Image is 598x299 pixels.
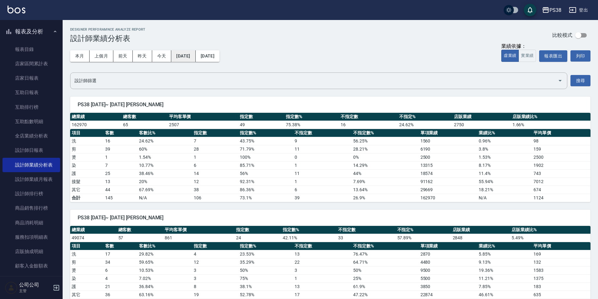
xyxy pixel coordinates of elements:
[90,50,113,62] button: 上個月
[532,177,590,186] td: 7012
[104,250,137,258] td: 17
[352,274,419,282] td: 25 %
[477,250,532,258] td: 5.85 %
[192,194,238,202] td: 106
[238,291,293,299] td: 52.78 %
[452,113,511,121] th: 店販業績
[3,273,60,288] a: 每日非現金明細
[419,153,477,161] td: 2500
[137,153,192,161] td: 1.54 %
[339,121,398,129] td: 16
[238,194,293,202] td: 73.1%
[192,137,238,145] td: 7
[137,137,192,145] td: 24.62 %
[352,282,419,291] td: 61.9 %
[104,274,137,282] td: 4
[70,121,121,129] td: 162970
[192,169,238,177] td: 14
[137,161,192,169] td: 10.77 %
[238,177,293,186] td: 92.31 %
[352,169,419,177] td: 44 %
[235,234,281,242] td: 24
[104,282,137,291] td: 21
[70,234,117,242] td: 49074
[3,172,60,187] a: 設計師業績月報表
[238,145,293,153] td: 71.79 %
[19,288,51,294] p: 主管
[419,137,477,145] td: 1560
[70,291,104,299] td: 其它
[192,266,238,274] td: 3
[284,121,339,129] td: 75.38 %
[113,50,133,62] button: 前天
[3,158,60,172] a: 設計師業績分析表
[419,161,477,169] td: 13315
[238,186,293,194] td: 86.36 %
[419,250,477,258] td: 2870
[117,226,163,234] th: 總客數
[352,291,419,299] td: 47.22 %
[532,282,590,291] td: 183
[352,129,419,137] th: 不指定數%
[419,186,477,194] td: 29669
[70,129,590,202] table: a dense table
[477,161,532,169] td: 8.17 %
[192,177,238,186] td: 12
[192,129,238,137] th: 指定數
[419,194,477,202] td: 162970
[238,274,293,282] td: 75 %
[419,282,477,291] td: 3850
[293,169,352,177] td: 11
[477,258,532,266] td: 9.13 %
[532,242,590,250] th: 平均單價
[238,129,293,137] th: 指定數%
[337,234,395,242] td: 33
[3,114,60,129] a: 互助點數明細
[104,242,137,250] th: 客數
[419,145,477,153] td: 6190
[78,102,583,108] span: PS38 [DATE]~ [DATE] [PERSON_NAME]
[570,75,590,87] button: 搜尋
[293,161,352,169] td: 1
[532,291,590,299] td: 635
[104,194,137,202] td: 145
[137,169,192,177] td: 38.46 %
[137,177,192,186] td: 20 %
[352,194,419,202] td: 26.9%
[549,6,561,14] div: PS38
[477,194,532,202] td: N/A
[352,177,419,186] td: 7.69 %
[501,50,519,62] button: 虛業績
[293,137,352,145] td: 9
[168,121,238,129] td: 2507
[104,153,137,161] td: 1
[352,186,419,194] td: 13.64 %
[192,282,238,291] td: 8
[293,258,352,266] td: 22
[555,76,565,86] button: Open
[3,244,60,259] a: 店販抽成明細
[104,169,137,177] td: 25
[70,50,90,62] button: 本月
[104,161,137,169] td: 7
[137,145,192,153] td: 60 %
[532,194,590,202] td: 1124
[104,186,137,194] td: 44
[293,274,352,282] td: 1
[70,145,104,153] td: 剪
[510,234,590,242] td: 5.49 %
[70,113,590,129] table: a dense table
[70,113,121,121] th: 總業績
[104,266,137,274] td: 6
[281,234,337,242] td: 42.11 %
[3,85,60,100] a: 互助日報表
[238,137,293,145] td: 43.75 %
[70,27,146,32] h2: Designer Perforamnce Analyze Report
[293,242,352,250] th: 不指定數
[501,43,536,50] div: 業績依據：
[70,226,590,242] table: a dense table
[192,186,238,194] td: 38
[70,186,104,194] td: 其它
[104,291,137,299] td: 36
[5,282,18,294] img: Person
